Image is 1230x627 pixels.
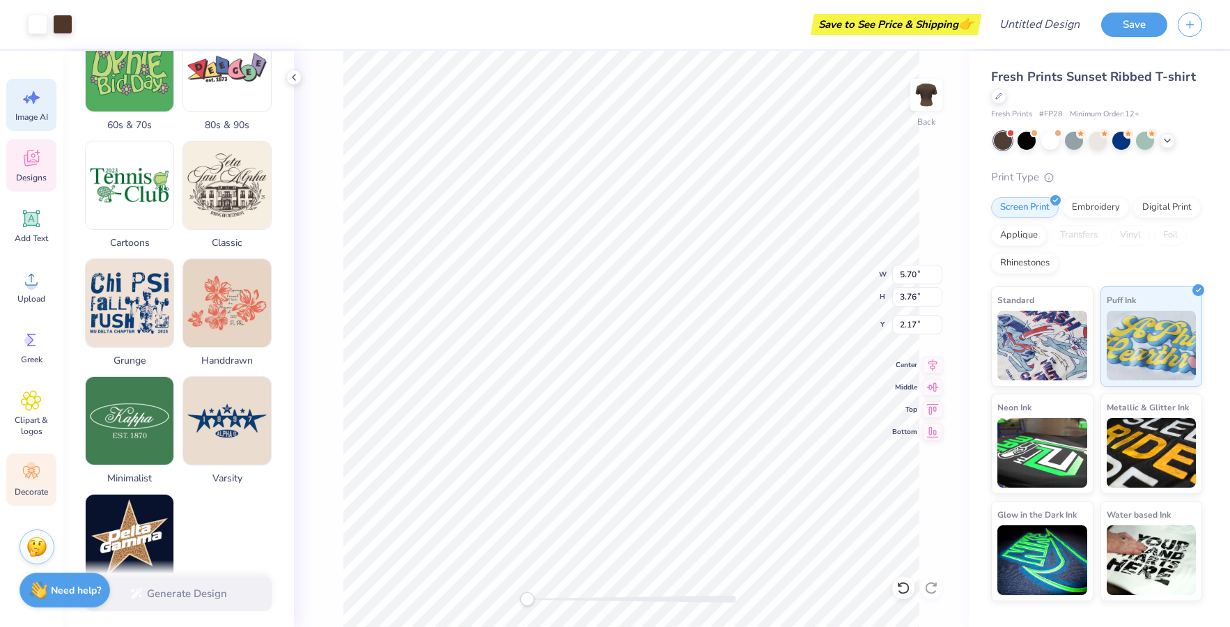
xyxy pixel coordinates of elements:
[1133,197,1201,218] div: Digital Print
[892,404,917,415] span: Top
[1063,197,1129,218] div: Embroidery
[997,400,1032,415] span: Neon Ink
[997,418,1087,488] img: Neon Ink
[183,259,271,347] img: Handdrawn
[991,68,1196,85] span: Fresh Prints Sunset Ribbed T-shirt
[1111,225,1150,246] div: Vinyl
[86,259,173,347] img: Grunge
[1101,13,1167,37] button: Save
[182,353,272,368] span: Handdrawn
[917,116,935,128] div: Back
[183,24,271,111] img: 80s & 90s
[892,426,917,438] span: Bottom
[892,382,917,393] span: Middle
[86,141,173,229] img: Cartoons
[997,525,1087,595] img: Glow in the Dark Ink
[958,15,974,32] span: 👉
[991,253,1059,274] div: Rhinestones
[182,471,272,486] span: Varsity
[1107,311,1197,380] img: Puff Ink
[997,311,1087,380] img: Standard
[1107,507,1171,522] span: Water based Ink
[814,14,978,35] div: Save to See Price & Shipping
[183,141,271,229] img: Classic
[892,359,917,371] span: Center
[15,486,48,497] span: Decorate
[15,111,48,123] span: Image AI
[85,353,174,368] span: Grunge
[1154,225,1187,246] div: Foil
[85,118,174,132] span: 60s & 70s
[991,109,1032,121] span: Fresh Prints
[997,507,1077,522] span: Glow in the Dark Ink
[51,584,101,597] strong: Need help?
[991,169,1202,185] div: Print Type
[991,197,1059,218] div: Screen Print
[912,81,940,109] img: Back
[8,415,54,437] span: Clipart & logos
[17,293,45,304] span: Upload
[1039,109,1063,121] span: # FP28
[16,172,47,183] span: Designs
[991,225,1047,246] div: Applique
[988,10,1091,38] input: Untitled Design
[183,377,271,465] img: Varsity
[182,118,272,132] span: 80s & 90s
[1107,293,1136,307] span: Puff Ink
[85,471,174,486] span: Minimalist
[1107,525,1197,595] img: Water based Ink
[182,235,272,250] span: Classic
[1107,418,1197,488] img: Metallic & Glitter Ink
[86,377,173,465] img: Minimalist
[15,233,48,244] span: Add Text
[21,354,42,365] span: Greek
[1051,225,1107,246] div: Transfers
[85,235,174,250] span: Cartoons
[86,495,173,582] img: Y2K
[997,293,1034,307] span: Standard
[1107,400,1189,415] span: Metallic & Glitter Ink
[86,24,173,111] img: 60s & 70s
[520,592,534,606] div: Accessibility label
[1070,109,1139,121] span: Minimum Order: 12 +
